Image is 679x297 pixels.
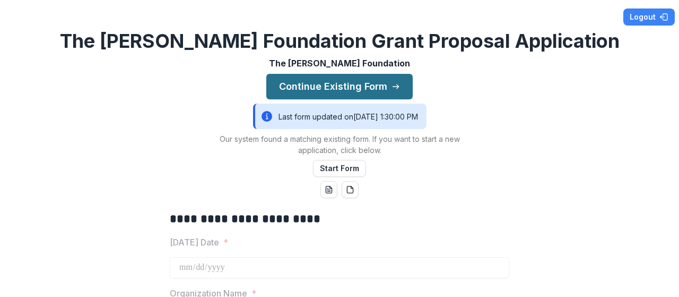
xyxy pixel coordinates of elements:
[623,9,675,26] button: Logout
[207,133,472,156] p: Our system found a matching existing form. If you want to start a new application, click below.
[320,181,337,198] button: word-download
[342,181,359,198] button: pdf-download
[269,57,410,70] p: The [PERSON_NAME] Foundation
[170,236,219,249] p: [DATE] Date
[266,74,413,99] button: Continue Existing Form
[60,30,620,53] h2: The [PERSON_NAME] Foundation Grant Proposal Application
[253,104,426,129] div: Last form updated on [DATE] 1:30:00 PM
[313,160,366,177] button: Start Form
